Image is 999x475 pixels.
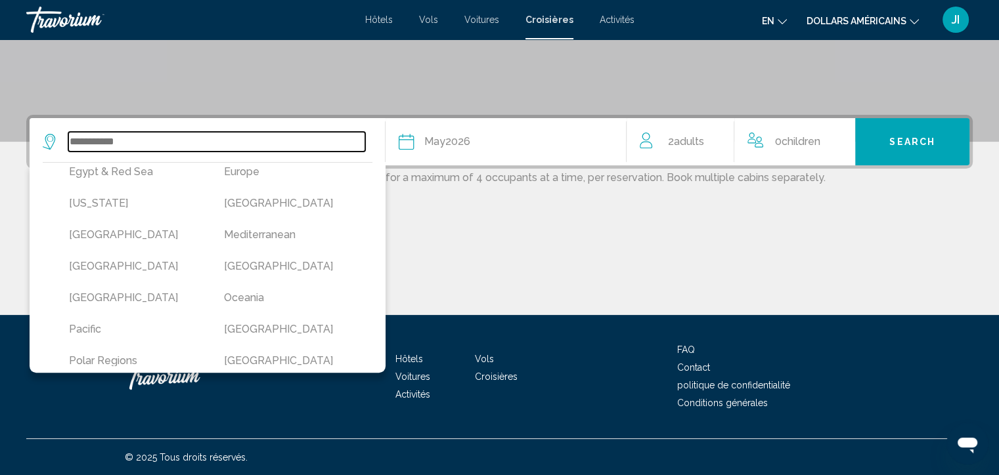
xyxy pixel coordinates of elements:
button: [GEOGRAPHIC_DATA] [62,222,204,247]
a: Travorium [26,7,352,33]
a: Voitures [464,14,499,25]
button: [GEOGRAPHIC_DATA] [217,348,359,373]
button: Pacific [62,317,204,342]
button: [GEOGRAPHIC_DATA] [62,285,204,310]
div: 2026 [424,133,470,151]
button: Egypt & Red Sea [62,159,204,184]
a: Conditions générales [677,398,768,408]
font: dollars américains [807,16,906,26]
span: Adults [673,135,703,148]
button: Oceania [217,285,359,310]
a: Travorium [125,357,256,396]
a: Contact [677,362,710,373]
button: [GEOGRAPHIC_DATA] [217,254,359,279]
span: Search [889,137,935,148]
a: Voitures [395,371,430,382]
button: Europe [217,159,359,184]
button: Mediterranean [217,222,359,247]
a: politique de confidentialité [677,380,790,390]
button: Search [855,118,969,165]
button: Travelers: 2 adults, 0 children [627,118,855,165]
a: Activités [395,389,430,400]
font: © 2025 Tous droits réservés. [125,452,248,463]
div: Search widget [30,118,969,165]
a: Hôtels [365,14,393,25]
iframe: Bouton de lancement de la fenêtre de messagerie [946,423,988,465]
a: Hôtels [395,354,423,364]
font: JI [952,12,960,26]
a: Croisières [525,14,573,25]
a: Activités [600,14,634,25]
button: [US_STATE] [62,191,204,216]
button: Menu utilisateur [939,6,973,33]
span: 0 [775,133,820,151]
span: 2 [667,133,703,151]
font: en [762,16,774,26]
button: Changer de devise [807,11,919,30]
button: Changer de langue [762,11,787,30]
p: For best results, we recommend searching for a maximum of 4 occupants at a time, per reservation.... [26,169,973,184]
a: FAQ [677,344,695,355]
button: [GEOGRAPHIC_DATA] [62,254,204,279]
span: May [424,135,445,148]
a: Vols [419,14,438,25]
span: Children [782,135,820,148]
a: Croisières [475,371,518,382]
button: May2026 [399,118,613,165]
button: Polar Regions [62,348,204,373]
button: [GEOGRAPHIC_DATA] [217,317,359,342]
button: [GEOGRAPHIC_DATA] [217,191,359,216]
a: Vols [475,354,494,364]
